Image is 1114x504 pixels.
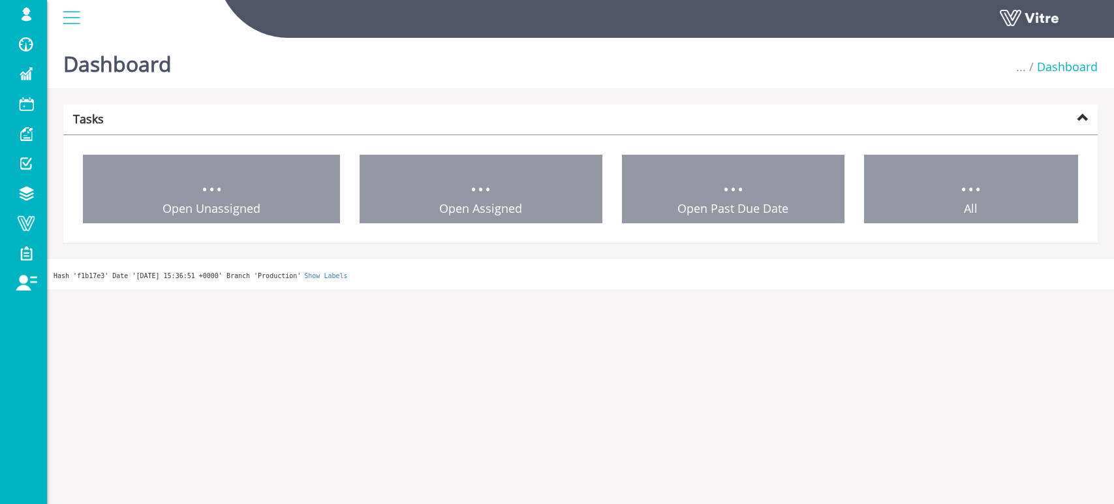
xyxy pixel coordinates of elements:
[162,200,260,216] span: Open Unassigned
[360,155,602,224] a: ... Open Assigned
[677,200,788,216] span: Open Past Due Date
[1026,59,1098,76] li: Dashboard
[439,200,522,216] span: Open Assigned
[304,272,347,279] a: Show Labels
[864,155,1078,224] a: ... All
[722,162,744,199] span: ...
[201,162,223,199] span: ...
[1016,59,1026,74] span: ...
[73,111,104,127] strong: Tasks
[960,162,982,199] span: ...
[622,155,844,224] a: ... Open Past Due Date
[964,200,978,216] span: All
[63,33,172,88] h1: Dashboard
[83,155,340,224] a: ... Open Unassigned
[54,272,301,279] span: Hash 'f1b17e3' Date '[DATE] 15:36:51 +0000' Branch 'Production'
[470,162,491,199] span: ...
